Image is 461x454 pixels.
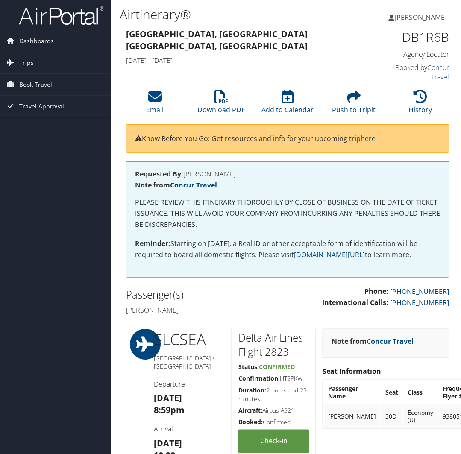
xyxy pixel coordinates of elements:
h5: 2 hours and 23 minutes [238,386,309,403]
span: Trips [19,52,34,73]
h5: Confirmed [238,418,309,427]
strong: Note from [135,180,217,190]
h4: Arrival [154,425,226,434]
strong: Duration: [238,386,266,394]
h4: Booked by [378,63,449,82]
p: PLEASE REVIEW THIS ITINERARY THOROUGHLY BY CLOSE OF BUSINESS ON THE DATE OF TICKET ISSUANCE. THIS... [135,197,440,230]
td: Economy (U) [403,405,438,428]
h1: Airtinerary® [120,6,344,23]
span: Confirmed [259,363,295,371]
h5: HTSPKW [238,374,309,383]
strong: Note from [332,337,414,346]
a: [PERSON_NAME] [388,4,456,30]
a: [DOMAIN_NAME][URL] [294,250,365,259]
strong: International Calls: [322,298,388,307]
strong: [GEOGRAPHIC_DATA], [GEOGRAPHIC_DATA] [GEOGRAPHIC_DATA], [GEOGRAPHIC_DATA] [126,28,308,52]
h1: SLC SEA [154,329,226,350]
a: Concur Travel [428,63,449,82]
strong: 8:59pm [154,404,185,416]
span: Travel Approval [19,96,64,117]
a: here [361,134,376,143]
h2: Passenger(s) [126,287,282,302]
p: Starting on [DATE], a Real ID or other acceptable form of identification will be required to boar... [135,238,440,260]
a: Add to Calendar [261,94,314,115]
strong: Status: [238,363,259,371]
strong: Seat Information [323,366,381,376]
span: Book Travel [19,74,52,95]
h4: [PERSON_NAME] [126,305,282,315]
h4: [DATE] - [DATE] [126,56,365,65]
th: Seat [381,381,402,404]
h4: Departure [154,379,226,389]
th: Class [403,381,438,404]
strong: Confirmation: [238,374,280,382]
strong: Aircraft: [238,406,262,414]
a: History [409,94,432,115]
span: [PERSON_NAME] [394,12,447,22]
strong: Requested By: [135,169,183,179]
h1: DB1R6B [378,28,449,46]
h4: [PERSON_NAME] [135,170,440,177]
strong: Booked: [238,418,263,426]
span: Dashboards [19,30,54,52]
a: Concur Travel [170,180,217,190]
strong: Phone: [364,287,388,296]
a: [PHONE_NUMBER] [390,298,449,307]
a: Push to Tripit [332,94,376,115]
h2: Delta Air Lines Flight 2823 [238,331,309,359]
td: 30D [381,405,402,428]
a: Check-in [238,430,309,453]
a: Email [146,94,164,115]
strong: [DATE] [154,438,182,449]
a: Download PDF [198,94,245,115]
h5: [GEOGRAPHIC_DATA] / [GEOGRAPHIC_DATA] [154,354,226,371]
strong: [DATE] [154,392,182,404]
img: airportal-logo.png [19,6,104,26]
a: Concur Travel [367,337,414,346]
strong: Reminder: [135,239,170,248]
h5: Airbus A321 [238,406,309,415]
th: Passenger Name [324,381,380,404]
a: [PHONE_NUMBER] [390,287,449,296]
h4: Agency Locator [378,50,449,59]
td: [PERSON_NAME] [324,405,380,428]
p: Know Before You Go: Get resources and info for your upcoming trip [135,133,440,144]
